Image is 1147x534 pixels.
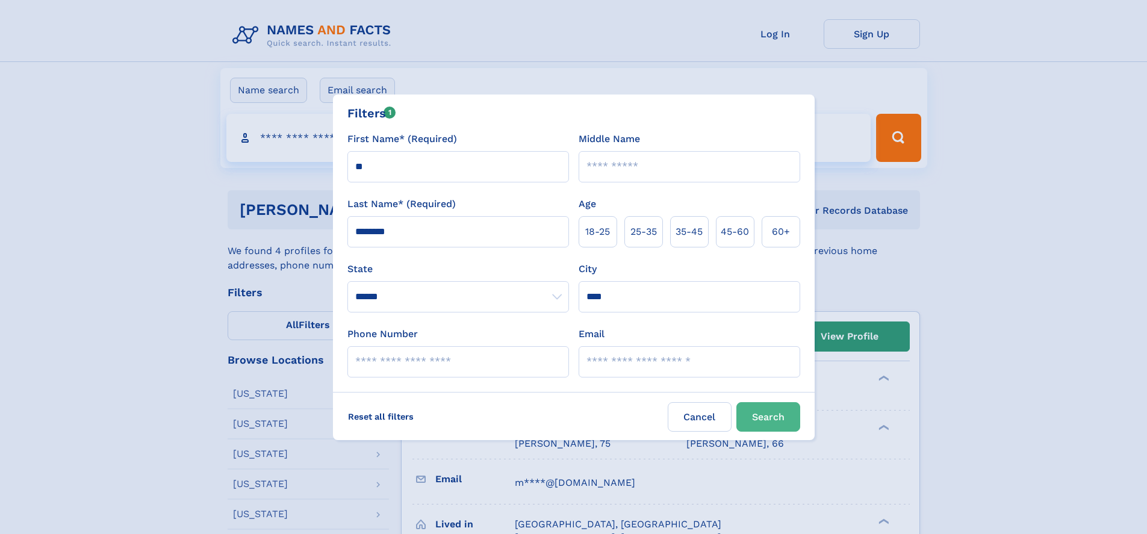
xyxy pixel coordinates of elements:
[347,327,418,341] label: Phone Number
[676,225,703,239] span: 35‑45
[721,225,749,239] span: 45‑60
[579,262,597,276] label: City
[347,132,457,146] label: First Name* (Required)
[340,402,421,431] label: Reset all filters
[630,225,657,239] span: 25‑35
[772,225,790,239] span: 60+
[736,402,800,432] button: Search
[347,104,396,122] div: Filters
[579,327,605,341] label: Email
[347,197,456,211] label: Last Name* (Required)
[668,402,732,432] label: Cancel
[579,197,596,211] label: Age
[347,262,569,276] label: State
[585,225,610,239] span: 18‑25
[579,132,640,146] label: Middle Name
